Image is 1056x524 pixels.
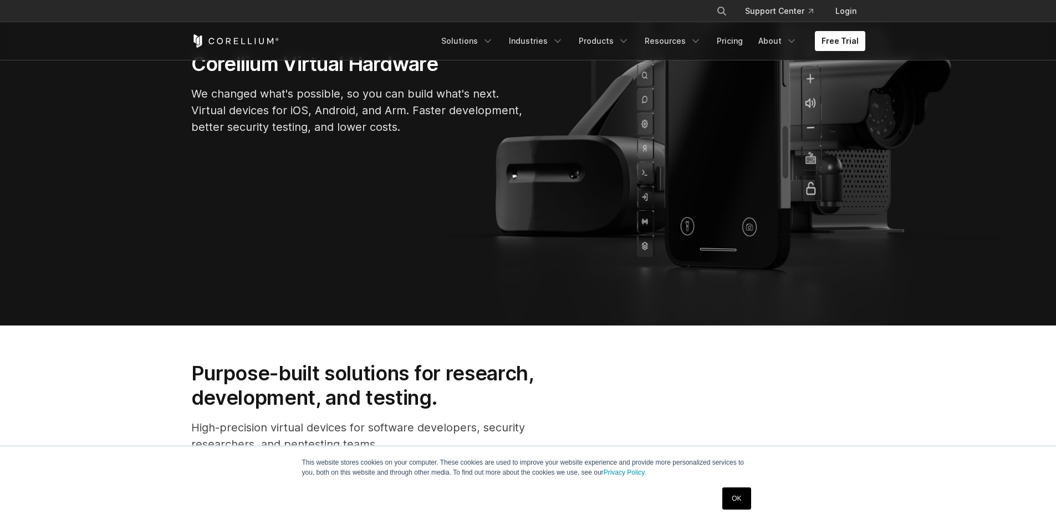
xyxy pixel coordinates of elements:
p: We changed what's possible, so you can build what's next. Virtual devices for iOS, Android, and A... [191,85,524,135]
a: About [752,31,804,51]
a: OK [722,487,751,510]
a: Corellium Home [191,34,279,48]
a: Resources [638,31,708,51]
p: This website stores cookies on your computer. These cookies are used to improve your website expe... [302,457,754,477]
a: Free Trial [815,31,865,51]
a: Solutions [435,31,500,51]
a: Support Center [736,1,822,21]
a: Pricing [710,31,749,51]
button: Search [712,1,732,21]
a: Login [827,1,865,21]
a: Privacy Policy. [604,469,646,476]
p: High-precision virtual devices for software developers, security researchers, and pentesting teams. [191,419,569,452]
a: Industries [502,31,570,51]
div: Navigation Menu [703,1,865,21]
div: Navigation Menu [435,31,865,51]
h1: Corellium Virtual Hardware [191,52,524,77]
h2: Purpose-built solutions for research, development, and testing. [191,361,569,410]
a: Products [572,31,636,51]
